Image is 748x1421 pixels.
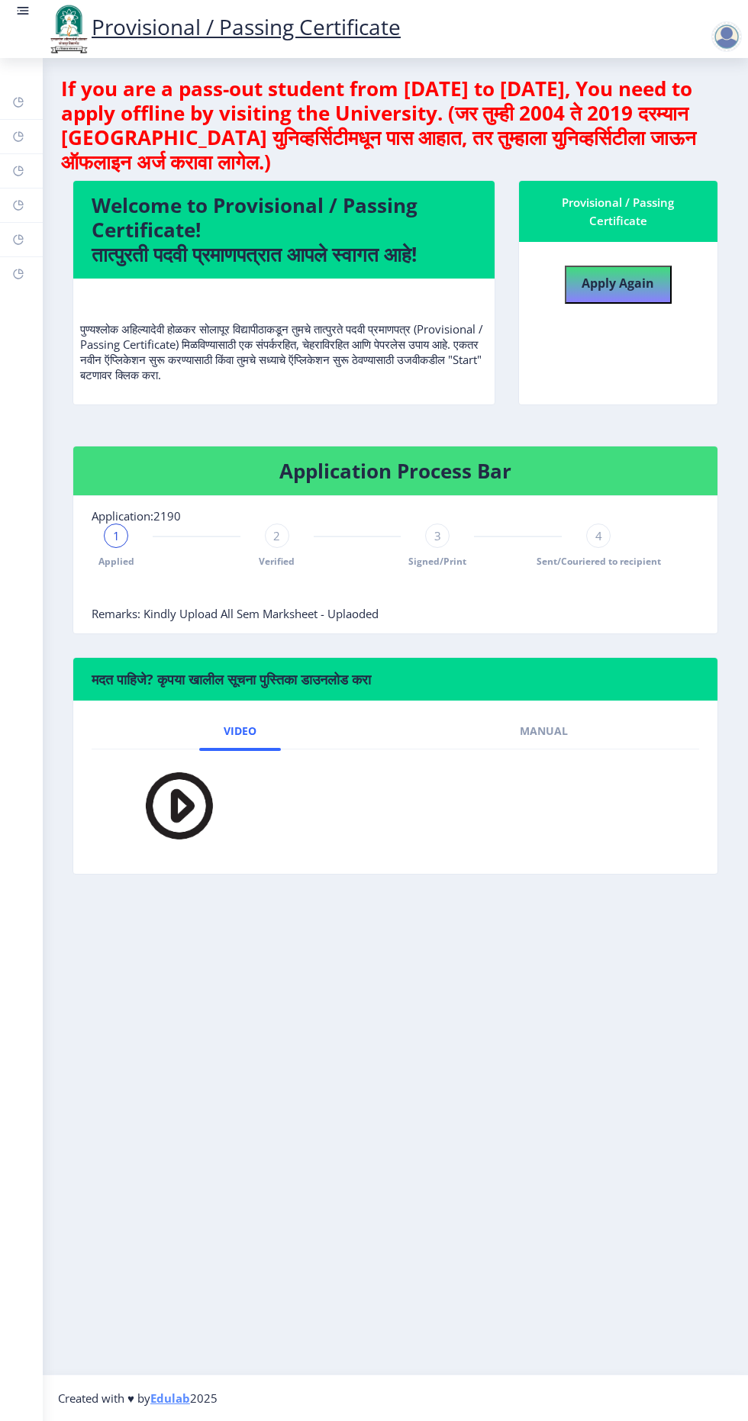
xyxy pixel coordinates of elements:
span: Applied [98,555,134,568]
img: PLAY.png [116,762,223,849]
h4: Application Process Bar [92,459,699,483]
span: 4 [595,528,602,543]
span: Created with ♥ by 2025 [58,1390,218,1406]
span: Remarks: Kindly Upload All Sem Marksheet - Uplaoded [92,606,379,621]
h4: Welcome to Provisional / Passing Certificate! तात्पुरती पदवी प्रमाणपत्रात आपले स्वागत आहे! [92,193,476,266]
img: logo [46,3,92,55]
span: 1 [113,528,120,543]
b: Apply Again [582,275,654,292]
div: Provisional / Passing Certificate [537,193,699,230]
a: Video [199,713,281,749]
a: Manual [495,713,592,749]
h4: If you are a pass-out student from [DATE] to [DATE], You need to apply offline by visiting the Un... [61,76,730,174]
span: Signed/Print [408,555,466,568]
span: Manual [520,725,568,737]
a: Provisional / Passing Certificate [46,12,401,41]
a: Edulab [150,1390,190,1406]
button: Apply Again [565,266,672,304]
span: Application:2190 [92,508,181,524]
span: 2 [273,528,280,543]
p: पुण्यश्लोक अहिल्यादेवी होळकर सोलापूर विद्यापीठाकडून तुमचे तात्पुरते पदवी प्रमाणपत्र (Provisional ... [80,291,488,382]
span: Sent/Couriered to recipient [537,555,661,568]
h6: मदत पाहिजे? कृपया खालील सूचना पुस्तिका डाउनलोड करा [92,670,699,688]
span: 3 [434,528,441,543]
span: Video [224,725,256,737]
span: Verified [259,555,295,568]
